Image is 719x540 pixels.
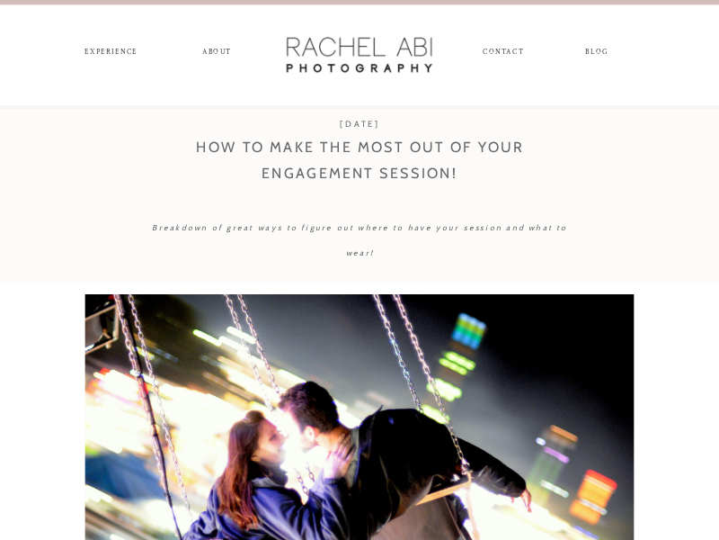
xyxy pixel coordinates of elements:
p: [DATE] [305,117,416,132]
font: Breakdown of great ways to figure out where to have your session and what to wear! [152,222,567,257]
a: experience [80,48,143,61]
a: blog [574,48,618,61]
h2: HOW TO MAKE THE MOST OUT OF YOUR ENGAGEMENT SESSION! [150,134,569,264]
a: ABOUT [200,48,234,61]
a: CONTACT [483,48,523,61]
